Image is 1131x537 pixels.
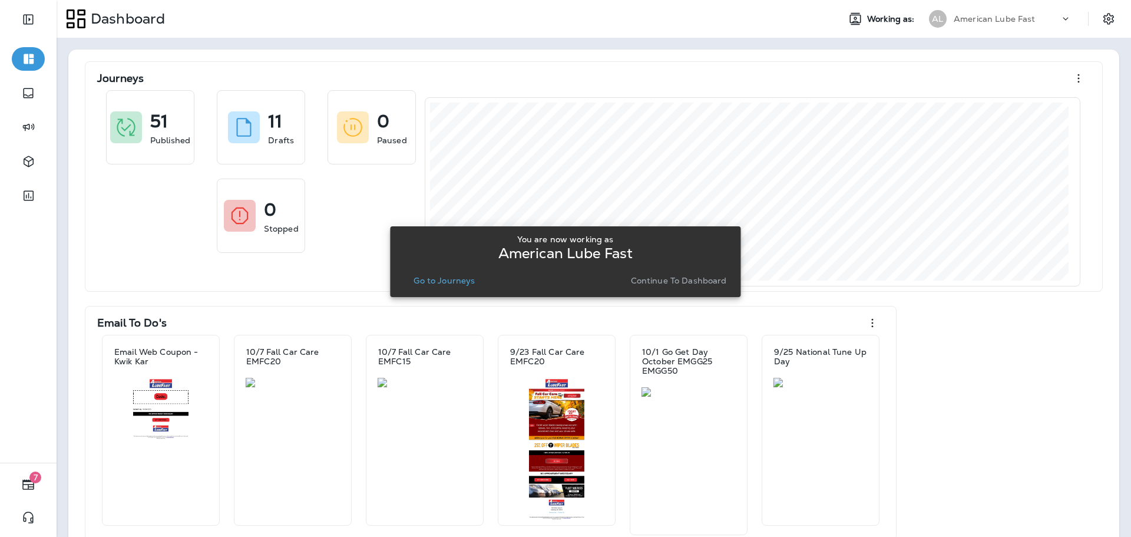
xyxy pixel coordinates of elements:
[1098,8,1119,29] button: Settings
[246,378,340,387] img: 8670bfaa-f954-43ee-812d-77a6873659fb.jpg
[954,14,1036,24] p: American Lube Fast
[409,272,479,289] button: Go to Journeys
[246,347,339,366] p: 10/7 Fall Car Care EMFC20
[114,378,208,440] img: 19fd269c-97ae-4c05-bbfa-36afa8087f06.jpg
[867,14,917,24] span: Working as:
[378,347,471,366] p: 10/7 Fall Car Care EMFC15
[414,276,475,285] p: Go to Journeys
[517,235,613,244] p: You are now working as
[264,204,276,216] p: 0
[97,73,144,84] p: Journeys
[377,116,389,127] p: 0
[150,116,168,127] p: 51
[86,10,165,28] p: Dashboard
[150,134,190,146] p: Published
[268,134,294,146] p: Drafts
[12,8,45,31] button: Expand Sidebar
[378,378,472,387] img: 060e8ee7-5541-41e4-9e0f-e29e6e5072ea.jpg
[929,10,947,28] div: AL
[114,347,207,366] p: Email Web Coupon - Kwik Kar
[12,473,45,496] button: 7
[377,134,407,146] p: Paused
[264,223,299,235] p: Stopped
[498,249,633,258] p: American Lube Fast
[268,116,282,127] p: 11
[631,276,727,285] p: Continue to Dashboard
[773,378,868,387] img: dc4de275-1d1c-45ce-b5f4-eba68b4632f5.jpg
[774,347,867,366] p: 9/25 National Tune Up Day
[97,317,167,329] p: Email To Do's
[29,472,41,483] span: 7
[626,272,732,289] button: Continue to Dashboard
